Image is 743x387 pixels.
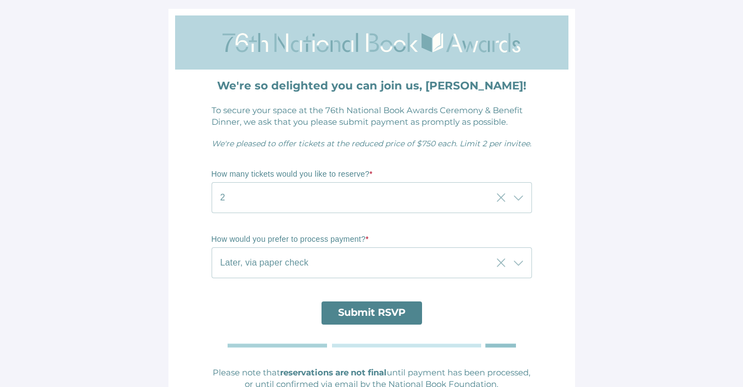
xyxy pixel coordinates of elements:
strong: We're so delighted you can join us, [PERSON_NAME]! [217,79,526,92]
span: Later, via paper check [220,256,309,269]
p: How would you prefer to process payment? [212,234,532,245]
i: Clear [494,191,508,204]
a: Submit RSVP [322,301,422,325]
i: Clear [494,256,508,269]
span: 2 [220,191,225,204]
p: How many tickets would you like to reserve? [212,169,532,180]
span: We're pleased to offer tickets at the reduced price of $750 each. Limit 2 per invitee. [212,139,531,149]
strong: reservations are not final [280,367,387,378]
span: Submit RSVP [338,306,405,319]
span: To secure your space at the 76th National Book Awards Ceremony & Benefit Dinner, we ask that you ... [212,105,523,127]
